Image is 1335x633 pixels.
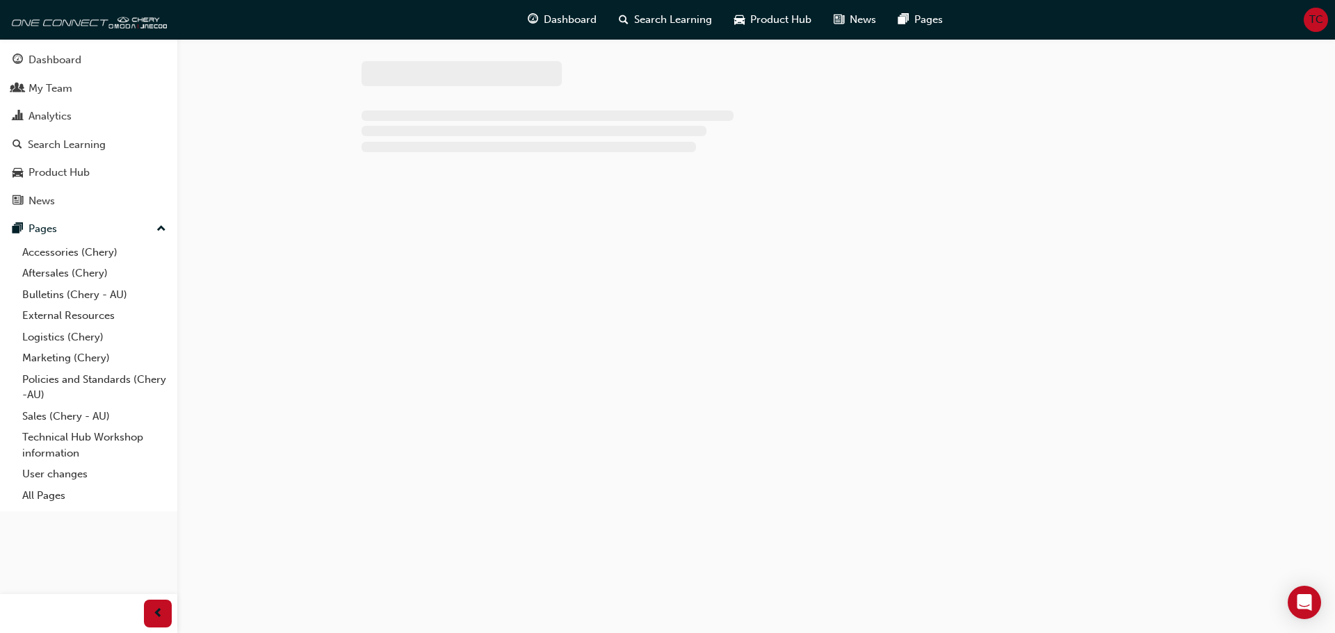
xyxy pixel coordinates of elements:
span: guage-icon [13,54,23,67]
img: oneconnect [7,6,167,33]
span: pages-icon [898,11,909,28]
a: guage-iconDashboard [517,6,608,34]
div: Dashboard [29,52,81,68]
div: Search Learning [28,137,106,153]
span: Pages [914,12,943,28]
a: News [6,188,172,214]
div: Pages [29,221,57,237]
span: chart-icon [13,110,23,123]
button: DashboardMy TeamAnalyticsSearch LearningProduct HubNews [6,44,172,216]
span: car-icon [734,11,745,28]
span: Dashboard [544,12,597,28]
a: Technical Hub Workshop information [17,427,172,463]
a: External Resources [17,305,172,327]
span: TC [1309,12,1323,28]
span: pages-icon [13,223,23,236]
span: search-icon [619,11,629,28]
a: Accessories (Chery) [17,242,172,263]
a: search-iconSearch Learning [608,6,723,34]
a: Policies and Standards (Chery -AU) [17,369,172,406]
a: Analytics [6,104,172,129]
span: guage-icon [528,11,538,28]
button: Pages [6,216,172,242]
button: TC [1304,8,1328,32]
div: Product Hub [29,165,90,181]
span: News [850,12,876,28]
a: Bulletins (Chery - AU) [17,284,172,306]
a: pages-iconPages [887,6,954,34]
a: User changes [17,463,172,485]
span: Product Hub [750,12,811,28]
a: My Team [6,76,172,101]
div: Analytics [29,108,72,124]
a: Dashboard [6,47,172,73]
div: News [29,193,55,209]
span: car-icon [13,167,23,179]
div: My Team [29,81,72,97]
span: prev-icon [153,605,163,623]
a: All Pages [17,485,172,507]
span: search-icon [13,139,22,151]
a: car-iconProduct Hub [723,6,823,34]
span: people-icon [13,83,23,95]
span: news-icon [834,11,844,28]
a: Aftersales (Chery) [17,263,172,284]
a: Logistics (Chery) [17,327,172,348]
span: Search Learning [634,12,712,28]
span: up-icon [156,220,166,238]
a: Marketing (Chery) [17,347,172,369]
a: news-iconNews [823,6,887,34]
a: Product Hub [6,160,172,186]
span: news-icon [13,195,23,208]
div: Open Intercom Messenger [1288,586,1321,619]
a: Search Learning [6,132,172,158]
a: Sales (Chery - AU) [17,406,172,427]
